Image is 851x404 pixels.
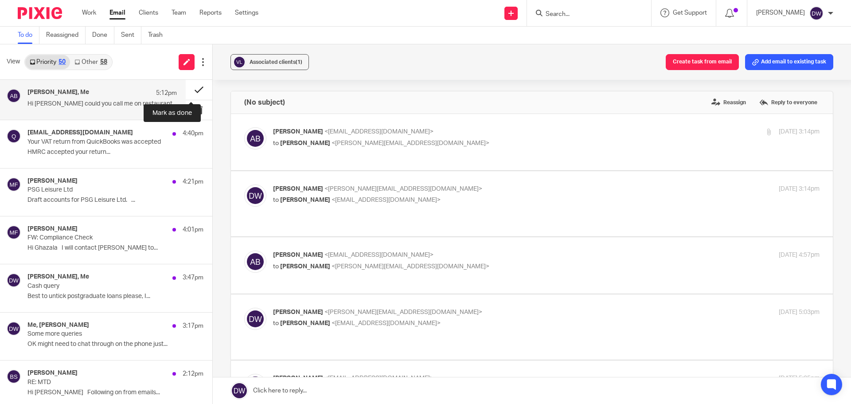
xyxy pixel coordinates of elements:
[100,59,107,65] div: 58
[70,55,111,69] a: Other58
[27,379,168,386] p: RE: MTD
[7,177,21,192] img: svg%3E
[18,7,62,19] img: Pixie
[27,330,168,338] p: Some more queries
[545,11,625,19] input: Search
[324,129,433,135] span: <[EMAIL_ADDRESS][DOMAIN_NAME]>
[183,322,203,330] p: 3:17pm
[139,8,158,17] a: Clients
[280,320,330,326] span: [PERSON_NAME]
[244,251,266,273] img: svg%3E
[273,140,279,146] span: to
[82,8,96,17] a: Work
[18,27,39,44] a: To do
[757,96,820,109] label: Reply to everyone
[280,197,330,203] span: [PERSON_NAME]
[779,127,820,137] p: [DATE] 3:14pm
[27,129,133,137] h4: [EMAIL_ADDRESS][DOMAIN_NAME]
[273,320,279,326] span: to
[779,308,820,317] p: [DATE] 5:03pm
[7,369,21,384] img: svg%3E
[332,197,441,203] span: <[EMAIL_ADDRESS][DOMAIN_NAME]>
[809,6,824,20] img: svg%3E
[324,186,482,192] span: <[PERSON_NAME][EMAIL_ADDRESS][DOMAIN_NAME]>
[332,140,489,146] span: <[PERSON_NAME][EMAIL_ADDRESS][DOMAIN_NAME]>
[779,251,820,260] p: [DATE] 4:57pm
[92,27,114,44] a: Done
[27,89,89,96] h4: [PERSON_NAME], Me
[332,263,489,270] span: <[PERSON_NAME][EMAIL_ADDRESS][DOMAIN_NAME]>
[779,374,820,383] p: [DATE] 5:05pm
[250,59,302,65] span: Associated clients
[27,177,78,185] h4: [PERSON_NAME]
[273,197,279,203] span: to
[745,54,833,70] button: Add email to existing task
[244,127,266,149] img: svg%3E
[156,89,177,98] p: 5:12pm
[27,100,177,108] p: Hi [PERSON_NAME] could you call me on restaurant...
[27,282,168,290] p: Cash query
[244,98,285,107] h4: (No subject)
[673,10,707,16] span: Get Support
[273,186,323,192] span: [PERSON_NAME]
[27,186,168,194] p: PSG Leisure Ltd
[27,234,168,242] p: FW: Compliance Check
[27,273,89,281] h4: [PERSON_NAME], Me
[27,341,203,348] p: OK might need to chat through on the phone just...
[332,320,441,326] span: <[EMAIL_ADDRESS][DOMAIN_NAME]>
[666,54,739,70] button: Create task from email
[244,184,266,207] img: svg%3E
[273,252,323,258] span: [PERSON_NAME]
[7,322,21,336] img: svg%3E
[109,8,125,17] a: Email
[235,8,258,17] a: Settings
[183,177,203,186] p: 4:21pm
[27,244,203,252] p: Hi Ghazala I will contact [PERSON_NAME] to...
[27,138,168,146] p: Your VAT return from QuickBooks was accepted
[324,375,433,381] span: <[EMAIL_ADDRESS][DOMAIN_NAME]>
[709,96,748,109] label: Reassign
[324,252,433,258] span: <[EMAIL_ADDRESS][DOMAIN_NAME]>
[27,293,203,300] p: Best to untick postgraduate loans please, I...
[7,89,21,103] img: svg%3E
[230,54,309,70] button: Associated clients(1)
[183,129,203,138] p: 4:40pm
[7,225,21,239] img: svg%3E
[148,27,169,44] a: Trash
[27,225,78,233] h4: [PERSON_NAME]
[756,8,805,17] p: [PERSON_NAME]
[233,55,246,69] img: svg%3E
[273,263,279,270] span: to
[27,322,89,329] h4: Me, [PERSON_NAME]
[273,129,323,135] span: [PERSON_NAME]
[46,27,86,44] a: Reassigned
[7,273,21,287] img: svg%3E
[25,55,70,69] a: Priority50
[280,140,330,146] span: [PERSON_NAME]
[27,149,203,156] p: HMRC accepted your return...
[172,8,186,17] a: Team
[27,196,203,204] p: Draft accounts for PSG Leisure Ltd. ...
[7,57,20,67] span: View
[27,369,78,377] h4: [PERSON_NAME]
[183,225,203,234] p: 4:01pm
[273,375,323,381] span: [PERSON_NAME]
[121,27,141,44] a: Sent
[7,129,21,143] img: svg%3E
[273,309,323,315] span: [PERSON_NAME]
[244,308,266,330] img: svg%3E
[59,59,66,65] div: 50
[183,273,203,282] p: 3:47pm
[27,389,203,396] p: Hi [PERSON_NAME] Following on from emails...
[183,369,203,378] p: 2:12pm
[779,184,820,194] p: [DATE] 3:14pm
[244,374,266,396] img: svg%3E
[280,263,330,270] span: [PERSON_NAME]
[296,59,302,65] span: (1)
[324,309,482,315] span: <[PERSON_NAME][EMAIL_ADDRESS][DOMAIN_NAME]>
[199,8,222,17] a: Reports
